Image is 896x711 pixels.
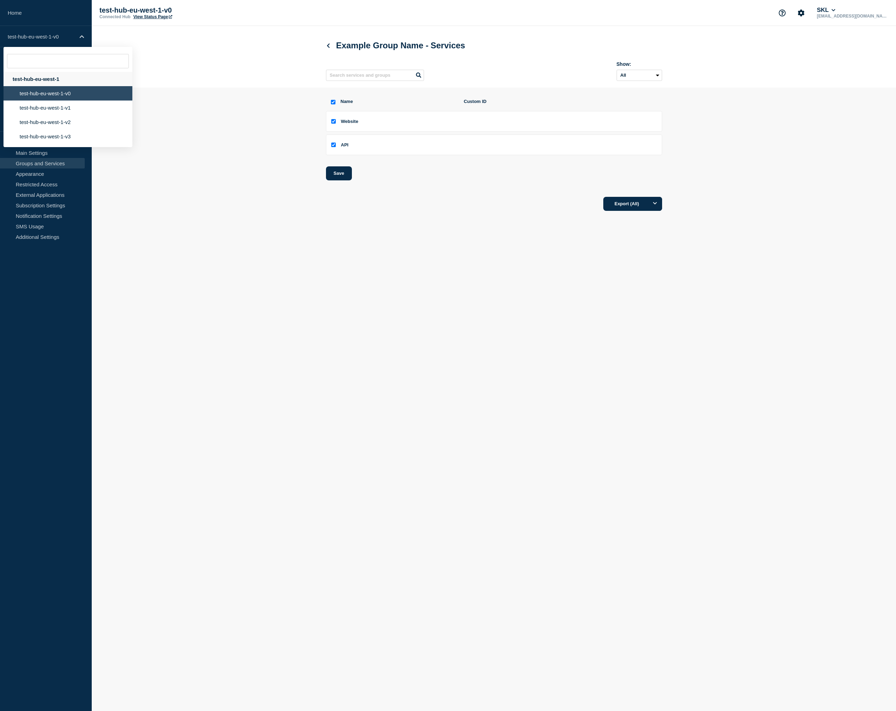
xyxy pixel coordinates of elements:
[617,70,662,81] select: Archived
[603,197,662,211] button: Export (All)
[4,101,132,115] li: test-hub-eu-west-1-v1
[336,41,429,50] span: Example Group Name -
[326,166,352,180] button: Save
[464,99,659,105] span: Custom ID
[794,6,808,20] button: Account settings
[4,72,132,86] div: test-hub-eu-west-1
[775,6,790,20] button: Support
[99,6,239,14] p: test-hub-eu-west-1-v0
[8,34,75,40] p: test-hub-eu-west-1-v0
[331,143,336,147] input: API checkbox
[341,99,456,105] span: Name
[99,14,131,19] p: Connected Hub
[331,119,336,124] input: Website checkbox
[336,41,465,50] span: Services
[331,100,335,104] input: select all checkbox
[648,197,662,211] button: Options
[341,142,349,147] span: API
[326,70,424,81] input: Search services and groups
[815,14,888,19] p: [EMAIL_ADDRESS][DOMAIN_NAME]
[133,14,172,19] a: View Status Page
[4,86,132,101] li: test-hub-eu-west-1-v0
[4,115,132,129] li: test-hub-eu-west-1-v2
[617,61,662,67] div: Show:
[4,129,132,144] li: test-hub-eu-west-1-v3
[341,119,359,124] span: Website
[815,7,837,14] button: SKL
